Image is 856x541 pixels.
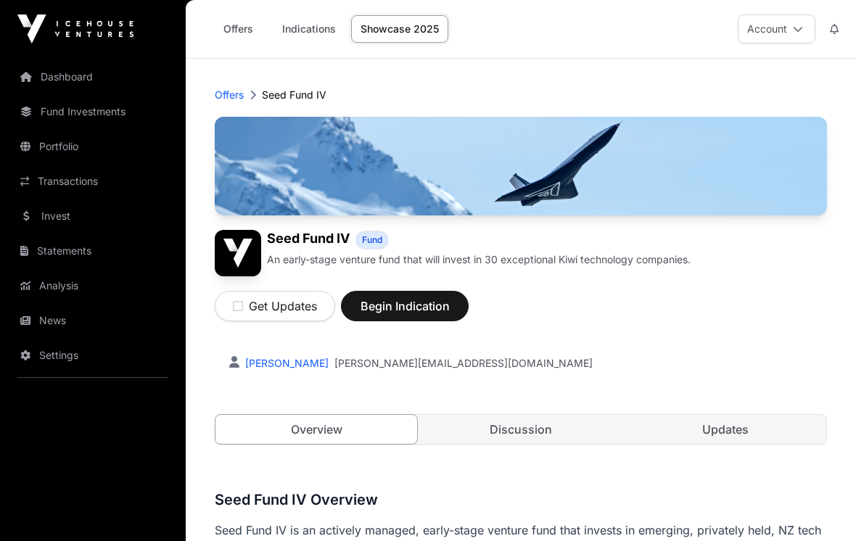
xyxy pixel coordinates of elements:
[215,291,335,321] button: Get Updates
[209,15,267,43] a: Offers
[420,415,622,444] a: Discussion
[625,415,826,444] a: Updates
[12,96,174,128] a: Fund Investments
[362,234,382,246] span: Fund
[215,414,418,445] a: Overview
[341,305,469,320] a: Begin Indication
[12,61,174,93] a: Dashboard
[12,200,174,232] a: Invest
[215,488,827,511] h3: Seed Fund IV Overview
[334,356,593,371] a: [PERSON_NAME][EMAIL_ADDRESS][DOMAIN_NAME]
[12,339,174,371] a: Settings
[12,235,174,267] a: Statements
[262,88,326,102] p: Seed Fund IV
[215,230,261,276] img: Seed Fund IV
[267,230,350,249] h1: Seed Fund IV
[215,117,827,215] img: Seed Fund IV
[783,471,856,541] div: Chat-Widget
[359,297,450,315] span: Begin Indication
[351,15,448,43] a: Showcase 2025
[738,15,815,44] button: Account
[215,88,244,102] a: Offers
[12,165,174,197] a: Transactions
[242,357,329,369] a: [PERSON_NAME]
[12,131,174,162] a: Portfolio
[267,252,691,267] p: An early-stage venture fund that will invest in 30 exceptional Kiwi technology companies.
[12,305,174,336] a: News
[12,270,174,302] a: Analysis
[17,15,133,44] img: Icehouse Ventures Logo
[783,471,856,541] iframe: Chat Widget
[341,291,469,321] button: Begin Indication
[215,415,826,444] nav: Tabs
[273,15,345,43] a: Indications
